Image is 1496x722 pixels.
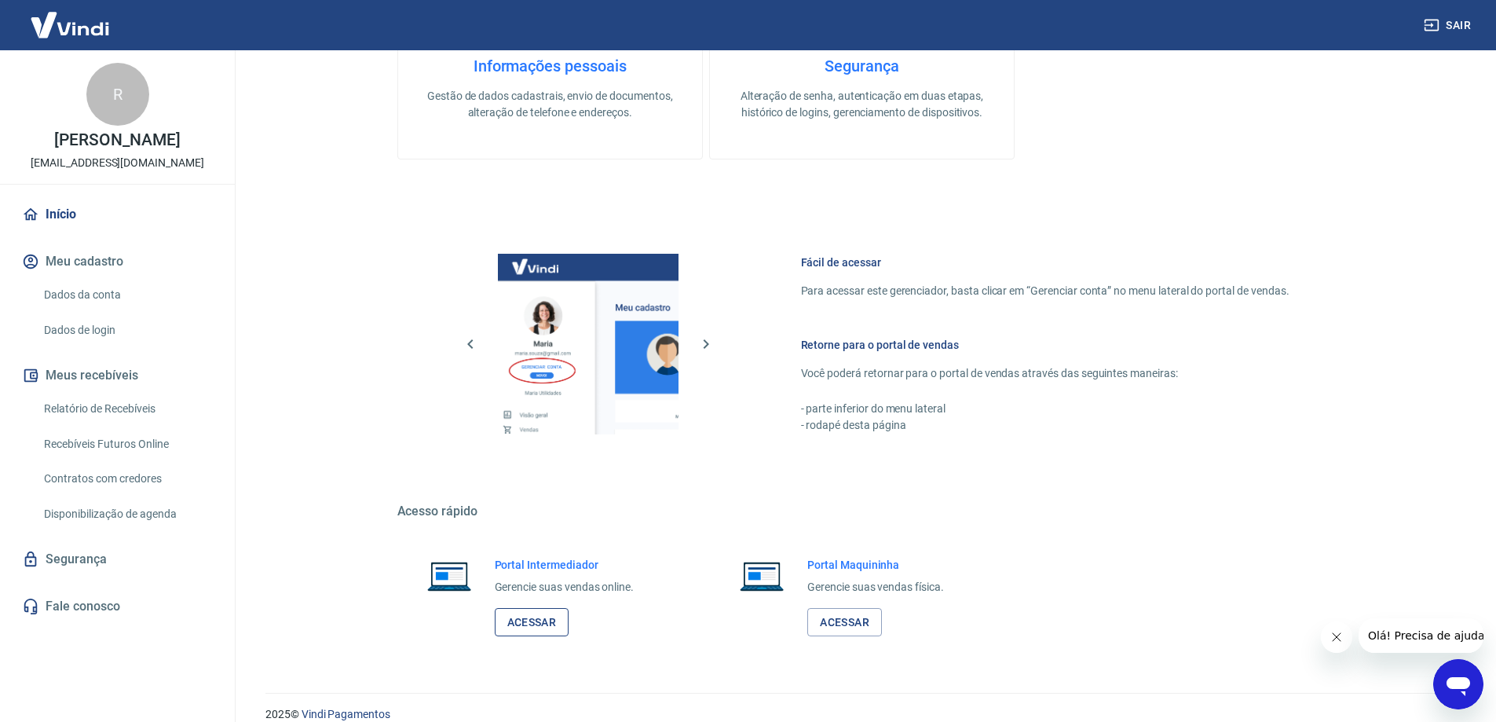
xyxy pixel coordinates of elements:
button: Meus recebíveis [19,358,216,393]
a: Início [19,197,216,232]
p: [PERSON_NAME] [54,132,180,148]
h4: Informações pessoais [423,57,677,75]
a: Segurança [19,542,216,577]
p: Gerencie suas vendas online. [495,579,635,596]
button: Sair [1421,11,1477,40]
p: - rodapé desta página [801,417,1289,434]
a: Vindi Pagamentos [302,708,390,720]
p: Alteração de senha, autenticação em duas etapas, histórico de logins, gerenciamento de dispositivos. [735,88,989,121]
p: Gestão de dados cadastrais, envio de documentos, alteração de telefone e endereços. [423,88,677,121]
p: Gerencie suas vendas física. [807,579,944,596]
a: Acessar [495,608,569,637]
h6: Portal Maquininha [807,557,944,573]
p: - parte inferior do menu lateral [801,401,1289,417]
h6: Portal Intermediador [495,557,635,573]
a: Recebíveis Futuros Online [38,428,216,460]
p: Para acessar este gerenciador, basta clicar em “Gerenciar conta” no menu lateral do portal de ven... [801,283,1289,299]
iframe: Botão para abrir a janela de mensagens [1433,659,1483,709]
a: Relatório de Recebíveis [38,393,216,425]
a: Dados de login [38,314,216,346]
iframe: Mensagem da empresa [1359,618,1483,653]
img: Imagem de um notebook aberto [416,557,482,595]
a: Contratos com credores [38,463,216,495]
h6: Retorne para o portal de vendas [801,337,1289,353]
h4: Segurança [735,57,989,75]
h5: Acesso rápido [397,504,1327,519]
img: Imagem de um notebook aberto [729,557,795,595]
a: Disponibilização de agenda [38,498,216,530]
span: Olá! Precisa de ajuda? [9,11,132,24]
a: Acessar [807,608,882,637]
p: [EMAIL_ADDRESS][DOMAIN_NAME] [31,155,204,171]
img: Vindi [19,1,121,49]
iframe: Fechar mensagem [1321,621,1352,653]
img: Imagem da dashboard mostrando o botão de gerenciar conta na sidebar no lado esquerdo [498,254,679,434]
a: Fale conosco [19,589,216,624]
button: Meu cadastro [19,244,216,279]
div: R [86,63,149,126]
h6: Fácil de acessar [801,255,1289,270]
p: Você poderá retornar para o portal de vendas através das seguintes maneiras: [801,365,1289,382]
a: Dados da conta [38,279,216,311]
